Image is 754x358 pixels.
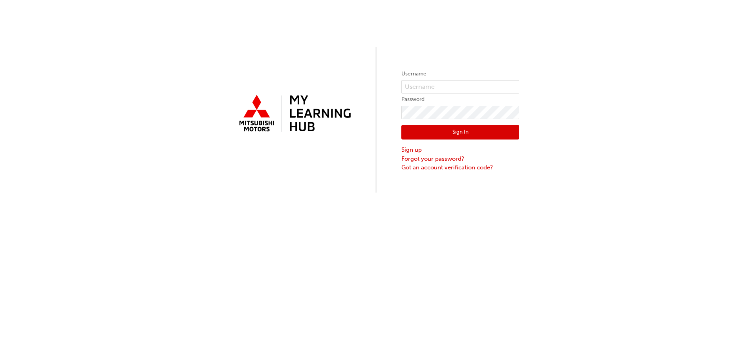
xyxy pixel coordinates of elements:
label: Username [401,69,519,79]
button: Sign In [401,125,519,140]
label: Password [401,95,519,104]
a: Got an account verification code? [401,163,519,172]
input: Username [401,80,519,94]
a: Sign up [401,145,519,154]
a: Forgot your password? [401,154,519,163]
img: mmal [235,92,353,136]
